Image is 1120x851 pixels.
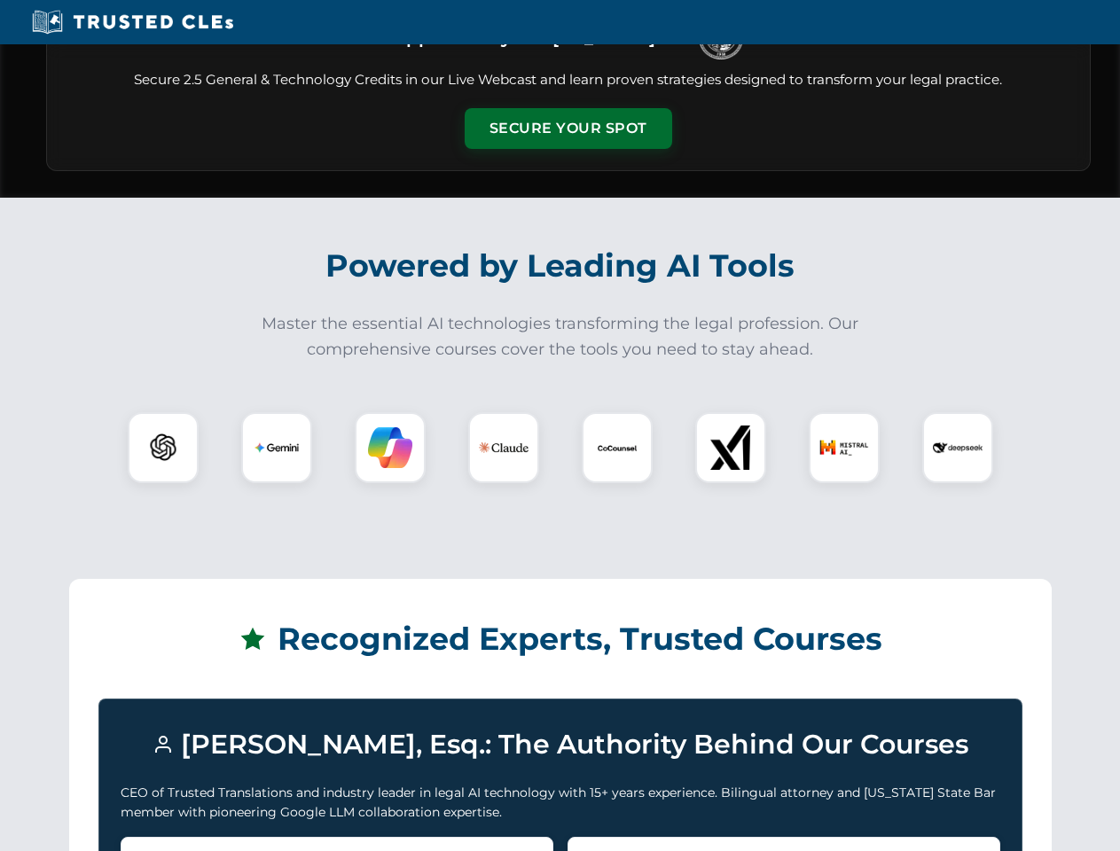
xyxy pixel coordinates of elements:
[468,412,539,483] div: Claude
[582,412,653,483] div: CoCounsel
[68,70,1069,90] p: Secure 2.5 General & Technology Credits in our Live Webcast and learn proven strategies designed ...
[933,423,983,472] img: DeepSeek Logo
[128,412,199,483] div: ChatGPT
[255,425,299,470] img: Gemini Logo
[241,412,312,483] div: Gemini
[922,412,993,483] div: DeepSeek
[465,108,672,149] button: Secure Your Spot
[595,425,639,470] img: CoCounsel Logo
[69,235,1052,297] h2: Powered by Leading AI Tools
[98,608,1022,670] h2: Recognized Experts, Trusted Courses
[695,412,766,483] div: xAI
[355,412,426,483] div: Copilot
[121,721,1000,769] h3: [PERSON_NAME], Esq.: The Authority Behind Our Courses
[27,9,239,35] img: Trusted CLEs
[368,425,412,470] img: Copilot Logo
[121,783,1000,823] p: CEO of Trusted Translations and industry leader in legal AI technology with 15+ years experience....
[809,412,880,483] div: Mistral AI
[819,423,869,472] img: Mistral AI Logo
[479,423,529,472] img: Claude Logo
[250,311,871,363] p: Master the essential AI technologies transforming the legal profession. Our comprehensive courses...
[709,425,753,470] img: xAI Logo
[137,422,189,473] img: ChatGPT Logo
